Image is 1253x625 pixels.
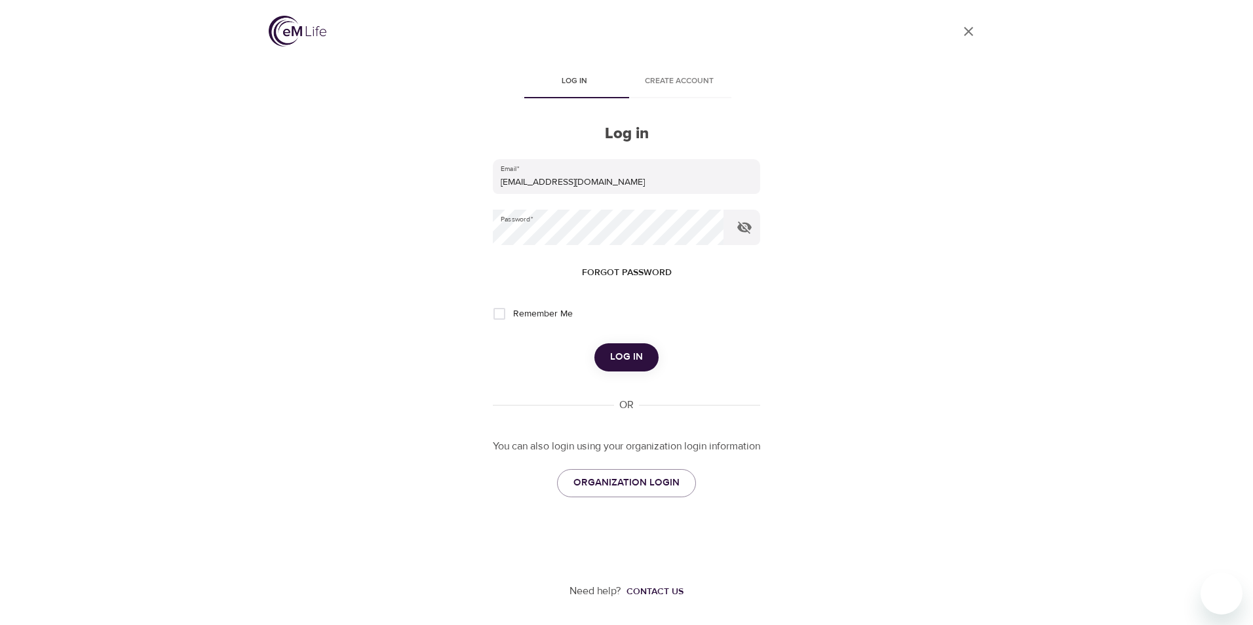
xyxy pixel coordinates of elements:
[610,349,643,366] span: Log in
[269,16,326,47] img: logo
[493,439,760,454] p: You can also login using your organization login information
[614,398,639,413] div: OR
[573,474,680,491] span: ORGANIZATION LOGIN
[513,307,573,321] span: Remember Me
[621,585,684,598] a: Contact us
[493,124,760,143] h2: Log in
[530,75,619,88] span: Log in
[569,584,621,599] p: Need help?
[577,261,677,285] button: Forgot password
[594,343,659,371] button: Log in
[582,265,672,281] span: Forgot password
[626,585,684,598] div: Contact us
[1201,573,1243,615] iframe: Button to launch messaging window
[634,75,723,88] span: Create account
[557,469,696,497] a: ORGANIZATION LOGIN
[493,67,760,98] div: disabled tabs example
[953,16,984,47] a: close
